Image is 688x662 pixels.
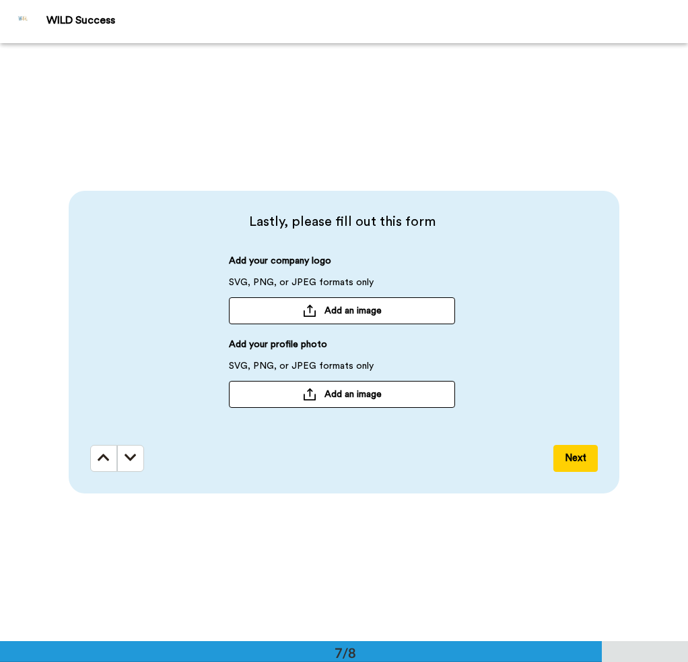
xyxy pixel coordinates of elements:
span: Add an image [324,388,382,401]
span: SVG, PNG, or JPEG formats only [229,276,374,297]
div: 7/8 [313,643,378,662]
span: Lastly, please fill out this form [90,212,594,231]
div: WILD Success [46,14,687,27]
button: Next [553,445,598,472]
button: Add an image [229,297,455,324]
span: SVG, PNG, or JPEG formats only [229,359,374,381]
span: Add your company logo [229,254,331,276]
span: Add an image [324,304,382,318]
button: Add an image [229,381,455,408]
span: Add your profile photo [229,338,327,359]
img: Profile Image [7,5,40,38]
